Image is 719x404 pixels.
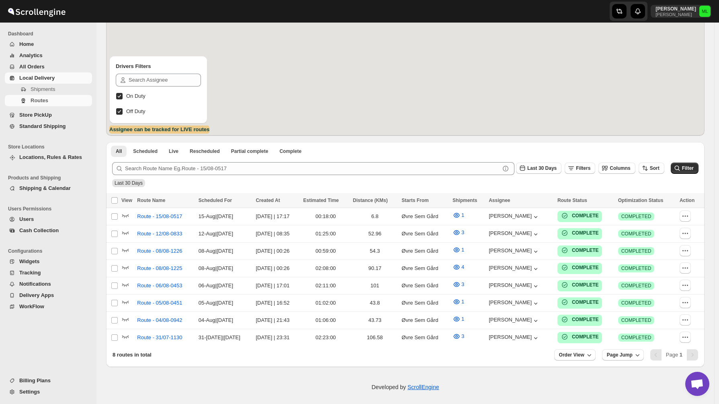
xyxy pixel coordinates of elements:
[169,148,178,155] span: Live
[554,349,596,361] button: Order View
[199,300,233,306] span: 05-Aug | [DATE]
[576,165,590,171] span: Filters
[303,264,348,272] div: 02:08:00
[621,317,651,324] span: COMPLETED
[461,299,464,305] span: 1
[303,198,339,203] span: Estimated Time
[565,163,595,174] button: Filters
[137,334,182,342] span: Route - 31/07-1130
[116,148,122,155] span: All
[8,31,92,37] span: Dashboard
[561,229,599,237] button: COMPLETE
[199,248,233,254] span: 08-Aug | [DATE]
[132,314,187,327] button: Route - 04/08-0942
[137,264,182,272] span: Route - 08/08-1225
[353,264,397,272] div: 90.17
[303,334,348,342] div: 02:23:00
[448,295,469,308] button: 1
[461,281,464,287] span: 3
[19,185,71,191] span: Shipping & Calendar
[190,148,220,155] span: Rescheduled
[256,282,298,290] div: [DATE] | 17:01
[256,334,298,342] div: [DATE] | 23:31
[132,331,187,344] button: Route - 31/07-1130
[199,334,240,340] span: 31-[DATE] | [DATE]
[5,39,92,50] button: Home
[610,165,630,171] span: Columns
[19,270,41,276] span: Tracking
[5,278,92,290] button: Notifications
[125,162,500,175] input: Search Route Name Eg.Route - 15/08-0517
[132,245,187,258] button: Route - 08/08-1226
[137,282,182,290] span: Route - 06/08-0453
[401,299,448,307] div: Øvre Sem Gård
[401,282,448,290] div: Øvre Sem Gård
[126,93,145,99] span: On Duty
[5,183,92,194] button: Shipping & Calendar
[621,231,651,237] span: COMPLETED
[621,300,651,306] span: COMPLETED
[132,262,187,275] button: Route - 08/08-1225
[489,334,540,342] button: [PERSON_NAME]
[303,299,348,307] div: 01:02:00
[666,352,682,358] span: Page
[572,265,599,270] b: COMPLETE
[527,165,557,171] span: Last 30 Days
[5,225,92,236] button: Cash Collection
[19,258,39,264] span: Widgets
[461,247,464,253] span: 1
[199,282,233,289] span: 06-Aug | [DATE]
[5,386,92,398] button: Settings
[671,163,699,174] button: Filter
[516,163,561,174] button: Last 30 Days
[602,349,644,361] button: Page Jump
[8,175,92,181] span: Products and Shipping
[199,198,232,203] span: Scheduled For
[461,316,464,322] span: 1
[561,315,599,324] button: COMPLETE
[461,229,464,235] span: 3
[650,349,698,361] nav: Pagination
[19,292,54,298] span: Delivery Apps
[8,144,92,150] span: Store Locations
[19,377,51,383] span: Billing Plans
[19,389,40,395] span: Settings
[279,148,301,155] span: Complete
[598,163,635,174] button: Columns
[353,334,397,342] div: 106.58
[5,267,92,278] button: Tracking
[199,213,233,219] span: 15-Aug | [DATE]
[303,316,348,324] div: 01:06:00
[680,198,694,203] span: Action
[448,278,469,291] button: 3
[31,86,55,92] span: Shipments
[401,334,448,342] div: Øvre Sem Gård
[572,299,599,305] b: COMPLETE
[489,317,540,325] button: [PERSON_NAME]
[489,282,540,290] button: [PERSON_NAME]
[303,212,348,221] div: 00:18:00
[489,265,540,273] button: [PERSON_NAME]
[137,198,165,203] span: Route Name
[572,282,599,288] b: COMPLETE
[5,256,92,267] button: Widgets
[685,372,709,396] a: Open chat
[651,5,711,18] button: User menu
[561,281,599,289] button: COMPLETE
[19,52,43,58] span: Analytics
[5,301,92,312] button: WorkFlow
[353,198,388,203] span: Distance (KMs)
[353,247,397,255] div: 54.3
[137,230,182,238] span: Route - 12/08-0833
[129,74,201,87] input: Search Assignee
[680,352,682,358] b: 1
[31,97,48,103] span: Routes
[561,298,599,306] button: COMPLETE
[126,108,145,114] span: Off Duty
[489,299,540,307] button: [PERSON_NAME]
[572,317,599,322] b: COMPLETE
[401,212,448,221] div: Øvre Sem Gård
[353,299,397,307] div: 43.8
[133,148,158,155] span: Scheduled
